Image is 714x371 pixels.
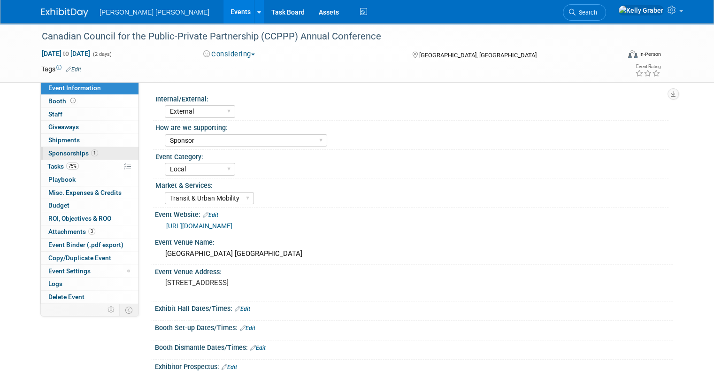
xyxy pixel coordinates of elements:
[48,215,111,222] span: ROI, Objectives & ROO
[120,304,139,316] td: Toggle Event Tabs
[200,49,259,59] button: Considering
[41,108,138,121] a: Staff
[41,239,138,251] a: Event Binder (.pdf export)
[41,64,81,74] td: Tags
[48,123,79,131] span: Giveaways
[41,199,138,212] a: Budget
[155,321,673,333] div: Booth Set-up Dates/Times:
[155,121,668,132] div: How are we supporting:
[48,136,80,144] span: Shipments
[47,162,79,170] span: Tasks
[569,49,661,63] div: Event Format
[38,28,608,45] div: Canadian Council for the Public-Private Partnership (CCPPP) Annual Conference
[48,176,76,183] span: Playbook
[41,186,138,199] a: Misc. Expenses & Credits
[48,149,98,157] span: Sponsorships
[628,50,637,58] img: Format-Inperson.png
[222,364,237,371] a: Edit
[576,9,597,16] span: Search
[235,306,250,312] a: Edit
[155,235,673,247] div: Event Venue Name:
[203,212,218,218] a: Edit
[41,49,91,58] span: [DATE] [DATE]
[618,5,664,15] img: Kelly Graber
[639,51,661,58] div: In-Person
[155,301,673,314] div: Exhibit Hall Dates/Times:
[240,325,255,332] a: Edit
[41,134,138,147] a: Shipments
[66,162,79,170] span: 75%
[48,201,69,209] span: Budget
[563,4,606,21] a: Search
[61,50,70,57] span: to
[103,304,120,316] td: Personalize Event Tab Strip
[88,228,95,235] span: 3
[100,8,209,16] span: [PERSON_NAME] [PERSON_NAME]
[155,92,668,104] div: Internal/External:
[66,66,81,73] a: Edit
[41,160,138,173] a: Tasks75%
[155,208,673,220] div: Event Website:
[155,150,668,162] div: Event Category:
[48,267,91,275] span: Event Settings
[48,189,122,196] span: Misc. Expenses & Credits
[41,225,138,238] a: Attachments3
[155,265,673,277] div: Event Venue Address:
[635,64,660,69] div: Event Rating
[69,97,77,104] span: Booth not reserved yet
[250,345,266,351] a: Edit
[41,82,138,94] a: Event Information
[41,121,138,133] a: Giveaways
[91,149,98,156] span: 1
[419,52,537,59] span: [GEOGRAPHIC_DATA], [GEOGRAPHIC_DATA]
[41,212,138,225] a: ROI, Objectives & ROO
[41,173,138,186] a: Playbook
[48,293,84,301] span: Delete Event
[41,252,138,264] a: Copy/Duplicate Event
[155,340,673,353] div: Booth Dismantle Dates/Times:
[48,254,111,262] span: Copy/Duplicate Event
[48,228,95,235] span: Attachments
[92,51,112,57] span: (2 days)
[48,84,101,92] span: Event Information
[48,97,77,105] span: Booth
[127,270,130,272] span: Modified Layout
[41,291,138,303] a: Delete Event
[41,95,138,108] a: Booth
[155,178,668,190] div: Market & Services:
[41,147,138,160] a: Sponsorships1
[41,265,138,278] a: Event Settings
[165,278,361,287] pre: [STREET_ADDRESS]
[48,280,62,287] span: Logs
[166,222,232,230] a: [URL][DOMAIN_NAME]
[48,110,62,118] span: Staff
[162,247,666,261] div: [GEOGRAPHIC_DATA] [GEOGRAPHIC_DATA]
[41,8,88,17] img: ExhibitDay
[48,241,123,248] span: Event Binder (.pdf export)
[41,278,138,290] a: Logs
